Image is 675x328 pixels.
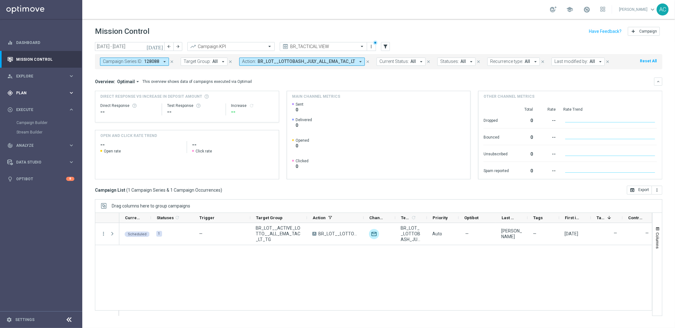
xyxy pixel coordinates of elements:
[655,232,660,249] span: Columns
[657,3,669,15] div: AC
[68,159,74,165] i: keyboard_arrow_right
[184,59,211,64] span: Target Group:
[292,94,341,99] h4: Main channel metrics
[7,107,68,113] div: Execute
[7,90,13,96] i: gps_fixed
[552,58,605,66] button: Last modified by: All arrow_drop_down
[221,187,222,193] span: )
[464,215,478,220] span: Optibot
[16,74,68,78] span: Explore
[196,149,212,154] span: Click rate
[115,79,142,84] button: Optimail arrow_drop_down
[627,186,652,195] button: open_in_browser Export
[411,215,416,220] i: refresh
[157,215,174,220] span: Statuses
[280,42,367,51] ng-select: BR_TACTICAL VIEW
[220,59,226,65] i: arrow_drop_down
[541,107,556,112] div: Rate
[104,149,121,154] span: Open rate
[242,59,256,64] span: Action:
[176,44,180,49] i: arrow_forward
[103,59,142,64] span: Campaign Series ID:
[162,59,167,65] i: arrow_drop_down
[516,115,533,125] div: 0
[228,58,233,65] button: close
[468,59,474,65] i: arrow_drop_down
[228,59,233,64] i: close
[16,108,68,112] span: Execute
[249,103,254,108] i: refresh
[296,143,309,149] span: 0
[313,215,326,220] span: Action
[365,58,371,65] button: close
[173,42,182,51] button: arrow_forward
[401,225,422,242] span: BR_LOT__LOTTOBASH_JULY_ALL_EMA_TAC_LT
[418,59,424,65] i: arrow_drop_down
[296,138,309,143] span: Opened
[605,59,610,64] i: close
[554,59,588,64] span: Last modified by:
[379,59,409,64] span: Current Status:
[165,42,173,51] button: arrow_back
[410,214,416,221] span: Calculate column
[484,94,534,99] h4: Other channel metrics
[100,94,202,99] span: Direct Response VS Increase In Deposit Amount
[565,215,580,220] span: First in Range
[7,143,68,148] div: Analyze
[16,130,66,135] a: Stream Builder
[100,133,157,139] h4: OPEN AND CLICK RATE TREND
[7,40,13,46] i: equalizer
[381,42,390,51] button: filter_alt
[7,57,75,62] button: Mission Control
[170,59,174,64] i: close
[476,58,481,65] button: close
[368,43,375,50] button: more_vert
[426,59,431,64] i: close
[525,59,530,64] span: All
[369,229,379,239] div: Optimail
[597,215,605,220] span: Targeted Customers
[484,148,509,158] div: Unsubscribed
[627,187,662,192] multiple-options-button: Export to CSV
[68,107,74,113] i: keyboard_arrow_right
[7,160,75,165] div: Data Studio keyboard_arrow_right
[100,108,157,116] div: --
[426,58,431,65] button: close
[7,40,75,45] button: equalizer Dashboard
[68,90,74,96] i: keyboard_arrow_right
[373,40,378,45] div: There are unsaved changes
[7,74,75,79] button: person_search Explore keyboard_arrow_right
[68,142,74,148] i: keyboard_arrow_right
[101,231,106,237] button: more_vert
[68,73,74,79] i: keyboard_arrow_right
[541,59,545,64] i: close
[565,231,578,237] div: 31 Aug 2025, Sunday
[156,231,162,237] div: 1
[181,58,228,66] button: Target Group: All arrow_drop_down
[590,59,595,64] span: All
[15,318,34,322] a: Settings
[366,59,370,64] i: close
[484,115,509,125] div: Dropped
[7,34,74,51] div: Dashboard
[516,132,533,142] div: 0
[135,79,141,84] i: arrow_drop_down
[465,231,469,237] span: —
[199,215,215,220] span: Trigger
[117,79,135,84] span: Optimail
[541,148,556,158] div: --
[16,51,74,68] a: Mission Control
[369,44,374,49] i: more_vert
[7,73,68,79] div: Explore
[7,143,75,148] button: track_changes Analyze keyboard_arrow_right
[16,91,68,95] span: Plan
[589,29,622,34] input: Have Feedback?
[16,34,74,51] a: Dashboard
[256,225,302,242] span: BR_LOT__ACTIVE_LOTTO__ALL_EMA_TAC_LT_TG
[628,27,660,36] button: add Campaign
[125,231,150,237] colored-tag: Scheduled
